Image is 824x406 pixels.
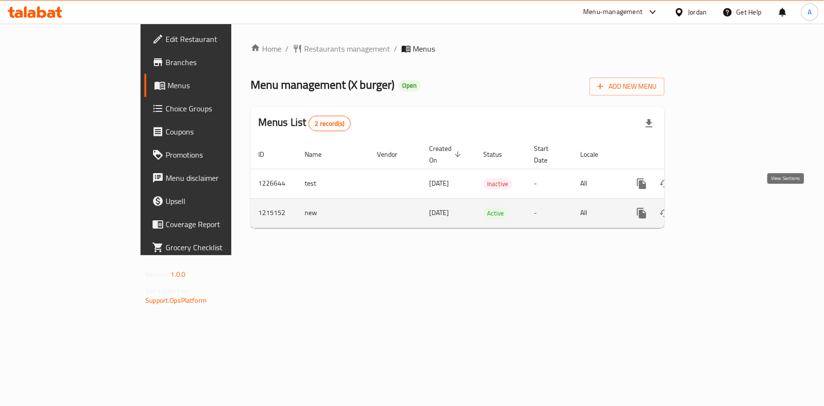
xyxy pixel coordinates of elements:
[534,143,561,166] span: Start Date
[251,74,394,95] span: Menu management ( X burger )
[377,149,410,160] span: Vendor
[526,198,573,228] td: -
[258,149,277,160] span: ID
[297,198,369,228] td: new
[166,103,270,114] span: Choice Groups
[653,202,676,225] button: Change Status
[305,149,334,160] span: Name
[688,7,707,17] div: Jordan
[297,169,369,198] td: test
[483,178,512,189] div: Inactive
[251,43,664,54] nav: breadcrumb
[653,172,676,195] button: Change Status
[808,7,811,17] span: A
[144,143,278,166] a: Promotions
[637,112,660,135] div: Export file
[580,149,611,160] span: Locale
[144,97,278,120] a: Choice Groups
[258,115,350,131] h2: Menus List
[251,140,730,228] table: enhanced table
[308,116,350,131] div: Total records count
[622,140,730,169] th: Actions
[589,78,664,95] button: Add New Menu
[166,149,270,161] span: Promotions
[145,268,169,281] span: Version:
[630,172,653,195] button: more
[583,6,642,18] div: Menu-management
[573,169,622,198] td: All
[398,81,420,90] span: Open
[168,80,270,91] span: Menus
[285,43,289,54] li: /
[144,51,278,74] a: Branches
[166,218,270,230] span: Coverage Report
[483,149,515,160] span: Status
[144,74,278,97] a: Menus
[429,206,449,219] span: [DATE]
[398,80,420,92] div: Open
[293,43,390,54] a: Restaurants management
[483,178,512,189] span: Inactive
[166,172,270,184] span: Menu disclaimer
[144,189,278,213] a: Upsell
[166,33,270,45] span: Edit Restaurant
[144,213,278,236] a: Coverage Report
[145,284,190,297] span: Get support on:
[483,208,508,219] span: Active
[394,43,397,54] li: /
[144,236,278,259] a: Grocery Checklist
[309,119,350,128] span: 2 record(s)
[144,166,278,189] a: Menu disclaimer
[630,202,653,225] button: more
[304,43,390,54] span: Restaurants management
[166,242,270,253] span: Grocery Checklist
[573,198,622,228] td: All
[170,268,185,281] span: 1.0.0
[526,169,573,198] td: -
[166,195,270,207] span: Upsell
[144,120,278,143] a: Coupons
[597,81,656,93] span: Add New Menu
[429,143,464,166] span: Created On
[429,177,449,189] span: [DATE]
[145,294,207,307] a: Support.OpsPlatform
[166,126,270,137] span: Coupons
[166,56,270,68] span: Branches
[144,27,278,51] a: Edit Restaurant
[413,43,435,54] span: Menus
